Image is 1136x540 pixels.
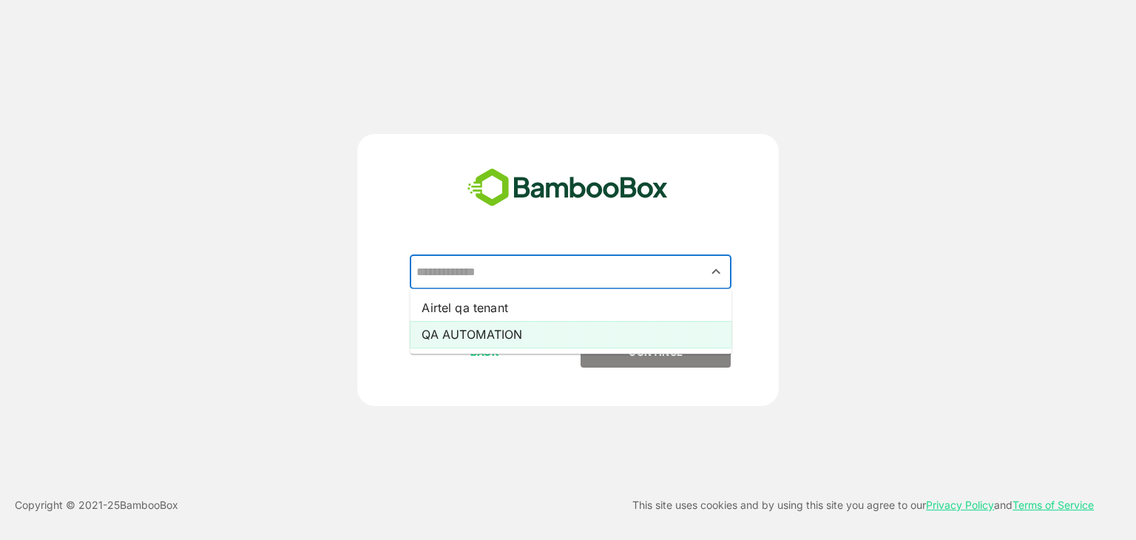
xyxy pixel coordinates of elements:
[1012,499,1094,511] a: Terms of Service
[926,499,994,511] a: Privacy Policy
[410,321,731,348] li: QA AUTOMATION
[410,294,731,321] li: Airtel qa tenant
[632,496,1094,514] p: This site uses cookies and by using this site you agree to our and
[15,496,178,514] p: Copyright © 2021- 25 BambooBox
[459,163,676,212] img: bamboobox
[706,262,726,282] button: Close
